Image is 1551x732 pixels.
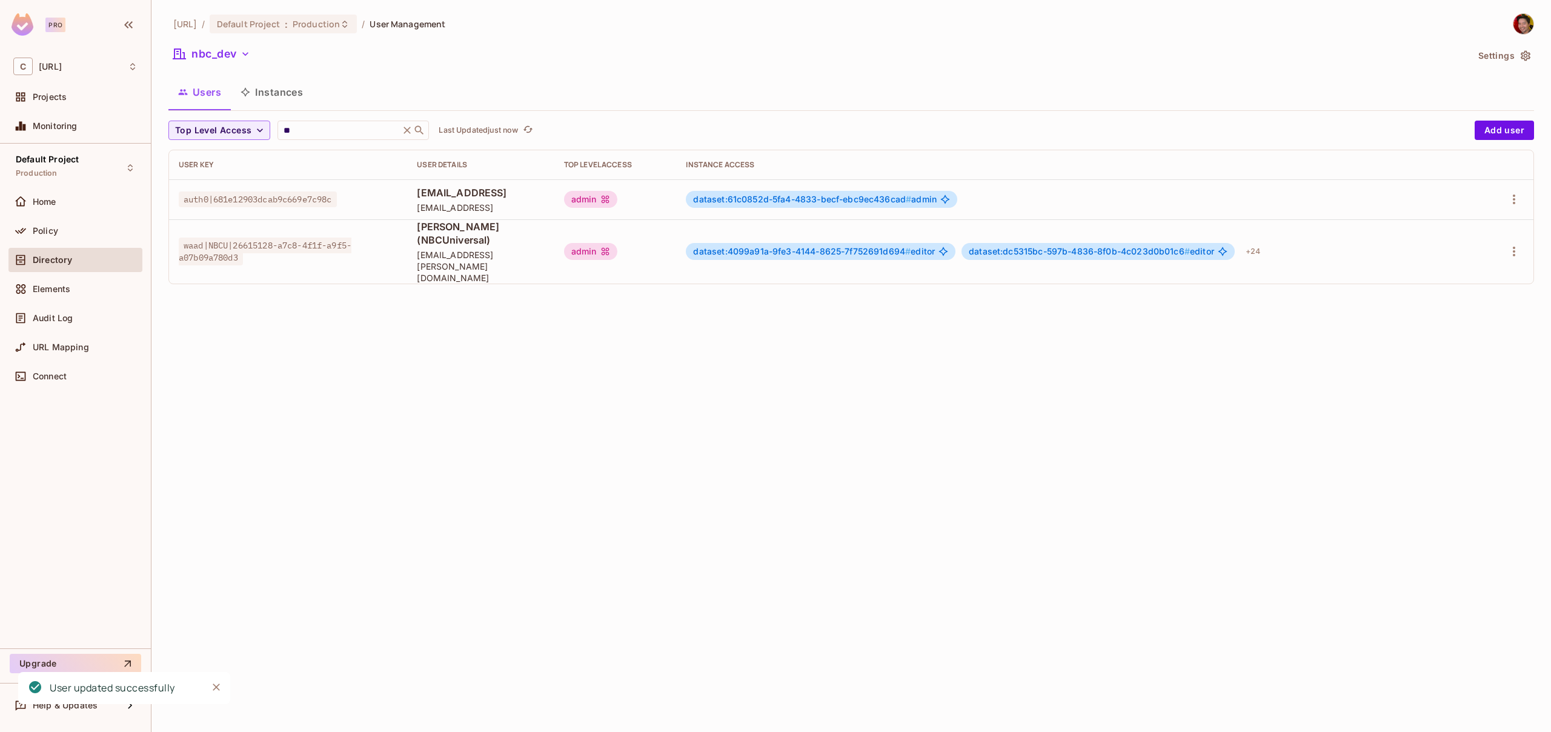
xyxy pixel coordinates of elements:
[179,160,397,170] div: User Key
[518,123,535,138] span: Click to refresh data
[168,77,231,107] button: Users
[439,125,518,135] p: Last Updated just now
[33,255,72,265] span: Directory
[1513,14,1533,34] img: Michael Chen
[173,18,197,30] span: the active workspace
[33,92,67,102] span: Projects
[45,18,65,32] div: Pro
[33,121,78,131] span: Monitoring
[33,197,56,207] span: Home
[417,202,544,213] span: [EMAIL_ADDRESS]
[33,371,67,381] span: Connect
[16,155,79,164] span: Default Project
[207,678,225,696] button: Close
[33,342,89,352] span: URL Mapping
[50,680,175,696] div: User updated successfully
[693,195,937,204] span: admin
[564,191,617,208] div: admin
[33,284,70,294] span: Elements
[520,123,535,138] button: refresh
[905,246,911,256] span: #
[168,44,255,64] button: nbc_dev
[417,160,544,170] div: User Details
[231,77,313,107] button: Instances
[202,18,205,30] li: /
[179,238,351,265] span: waad|NBCU|26615128-a7c8-4f1f-a9f5-a07b09a780d3
[417,249,544,284] span: [EMAIL_ADDRESS][PERSON_NAME][DOMAIN_NAME]
[33,313,73,323] span: Audit Log
[906,194,911,204] span: #
[12,13,33,36] img: SReyMgAAAABJRU5ErkJggg==
[417,220,544,247] span: [PERSON_NAME] (NBCUniversal)
[686,160,1471,170] div: Instance Access
[417,186,544,199] span: [EMAIL_ADDRESS]
[1475,121,1534,140] button: Add user
[168,121,270,140] button: Top Level Access
[13,58,33,75] span: C
[175,123,251,138] span: Top Level Access
[693,246,911,256] span: dataset:4099a91a-9fe3-4144-8625-7f752691d694
[693,194,911,204] span: dataset:61c0852d-5fa4-4833-becf-ebc9ec436cad
[293,18,340,30] span: Production
[969,246,1190,256] span: dataset:dc5315bc-597b-4836-8f0b-4c023d0b01c6
[969,247,1214,256] span: editor
[564,243,617,260] div: admin
[362,18,365,30] li: /
[1473,46,1534,65] button: Settings
[1184,246,1190,256] span: #
[33,226,58,236] span: Policy
[179,191,337,207] span: auth0|681e12903dcab9c669e7c98c
[564,160,667,170] div: Top Level Access
[523,124,533,136] span: refresh
[693,247,935,256] span: editor
[217,18,280,30] span: Default Project
[370,18,445,30] span: User Management
[39,62,62,72] span: Workspace: coactive.ai
[16,168,58,178] span: Production
[284,19,288,29] span: :
[1241,242,1265,261] div: + 24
